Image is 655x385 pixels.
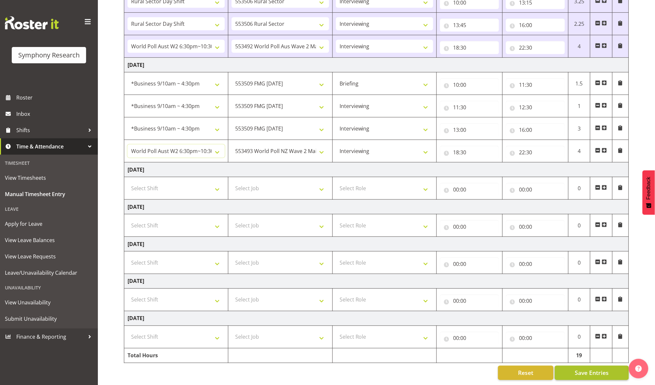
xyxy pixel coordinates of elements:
span: View Unavailability [5,298,93,307]
input: Click to select... [440,183,499,196]
input: Click to select... [506,332,565,345]
a: View Leave Requests [2,248,96,265]
input: Click to select... [440,101,499,114]
input: Click to select... [506,19,565,32]
td: 4 [568,140,590,162]
span: Finance & Reporting [16,332,85,342]
input: Click to select... [506,78,565,91]
a: View Leave Balances [2,232,96,248]
div: Unavailability [2,281,96,294]
input: Click to select... [506,183,565,196]
td: [DATE] [124,162,629,177]
span: View Leave Requests [5,252,93,261]
button: Reset [498,366,554,380]
button: Save Entries [555,366,629,380]
td: 3 [568,117,590,140]
input: Click to select... [506,101,565,114]
input: Click to select... [506,41,565,54]
img: Rosterit website logo [5,16,59,29]
td: [DATE] [124,58,629,72]
input: Click to select... [440,41,499,54]
span: Save Entries [575,369,609,377]
span: View Leave Balances [5,235,93,245]
input: Click to select... [440,332,499,345]
input: Click to select... [506,146,565,159]
td: 0 [568,177,590,200]
td: 0 [568,326,590,348]
td: 0 [568,214,590,237]
span: Inbox [16,109,95,119]
a: Leave/Unavailability Calendar [2,265,96,281]
input: Click to select... [506,123,565,136]
span: Reset [518,369,533,377]
a: Apply for Leave [2,216,96,232]
td: 1 [568,95,590,117]
td: 1.5 [568,72,590,95]
span: Leave/Unavailability Calendar [5,268,93,278]
td: [DATE] [124,200,629,214]
span: Apply for Leave [5,219,93,229]
input: Click to select... [440,295,499,308]
span: View Timesheets [5,173,93,183]
input: Click to select... [506,295,565,308]
input: Click to select... [506,257,565,270]
a: View Timesheets [2,170,96,186]
span: Manual Timesheet Entry [5,189,93,199]
input: Click to select... [440,123,499,136]
a: Manual Timesheet Entry [2,186,96,202]
input: Click to select... [440,19,499,32]
input: Click to select... [440,257,499,270]
input: Click to select... [440,78,499,91]
input: Click to select... [440,146,499,159]
span: Time & Attendance [16,142,85,151]
span: Feedback [646,177,652,200]
td: [DATE] [124,237,629,252]
td: [DATE] [124,274,629,289]
div: Timesheet [2,156,96,170]
td: 19 [568,348,590,363]
td: 4 [568,35,590,58]
td: 0 [568,289,590,311]
a: Submit Unavailability [2,311,96,327]
td: Total Hours [124,348,228,363]
a: View Unavailability [2,294,96,311]
td: [DATE] [124,311,629,326]
div: Symphony Research [18,50,80,60]
td: 2.25 [568,13,590,35]
span: Submit Unavailability [5,314,93,324]
input: Click to select... [440,220,499,233]
input: Click to select... [506,220,565,233]
span: Shifts [16,125,85,135]
div: Leave [2,202,96,216]
td: 0 [568,252,590,274]
span: Roster [16,93,95,102]
button: Feedback - Show survey [643,170,655,215]
img: help-xxl-2.png [635,365,642,372]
